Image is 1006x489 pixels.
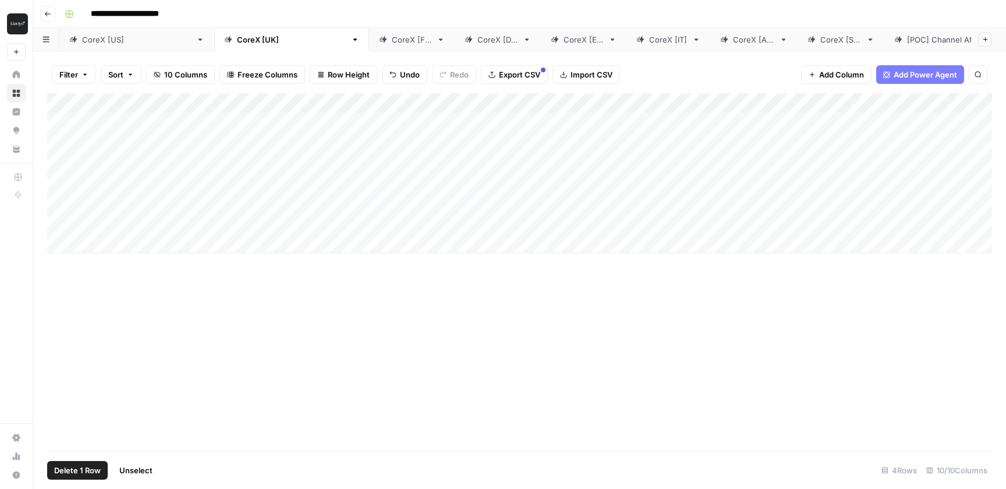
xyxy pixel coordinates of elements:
span: Redo [450,69,469,80]
a: CoreX [[GEOGRAPHIC_DATA]] [59,28,214,51]
div: 4 Rows [877,461,922,480]
button: Add Power Agent [876,65,964,84]
span: Delete 1 Row [54,465,101,476]
button: Redo [432,65,476,84]
span: Freeze Columns [238,69,297,80]
div: CoreX [FR] [392,34,432,45]
span: Import CSV [571,69,612,80]
span: Sort [108,69,123,80]
a: Usage [7,447,26,466]
button: Freeze Columns [219,65,305,84]
a: Home [7,65,26,84]
button: Help + Support [7,466,26,484]
a: CoreX [[GEOGRAPHIC_DATA]] [214,28,369,51]
div: CoreX [ES] [564,34,604,45]
span: Export CSV [499,69,540,80]
a: CoreX [AU] [710,28,798,51]
div: CoreX [AU] [733,34,775,45]
a: Opportunities [7,121,26,140]
button: Export CSV [481,65,548,84]
div: CoreX [[GEOGRAPHIC_DATA]] [237,34,346,45]
span: 10 Columns [164,69,207,80]
span: Unselect [119,465,153,476]
span: Add Power Agent [894,69,957,80]
div: CoreX [[GEOGRAPHIC_DATA]] [82,34,192,45]
span: Undo [400,69,420,80]
span: Filter [59,69,78,80]
span: Add Column [819,69,864,80]
div: 10/10 Columns [922,461,992,480]
button: Workspace: Klaviyo [7,9,26,38]
button: Undo [382,65,427,84]
button: Filter [52,65,96,84]
a: Settings [7,428,26,447]
button: Import CSV [552,65,620,84]
a: CoreX [IT] [626,28,710,51]
button: Add Column [801,65,872,84]
a: CoreX [FR] [369,28,455,51]
a: Insights [7,103,26,121]
button: Sort [101,65,141,84]
button: Unselect [112,461,160,480]
div: CoreX [SG] [820,34,862,45]
button: Delete 1 Row [47,461,108,480]
a: CoreX [SG] [798,28,884,51]
img: Klaviyo Logo [7,13,28,34]
div: CoreX [DE] [477,34,518,45]
a: CoreX [DE] [455,28,541,51]
a: Browse [7,84,26,103]
span: Row Height [328,69,370,80]
a: CoreX [ES] [541,28,626,51]
button: Row Height [310,65,377,84]
div: CoreX [IT] [649,34,688,45]
button: 10 Columns [146,65,215,84]
a: Your Data [7,140,26,159]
